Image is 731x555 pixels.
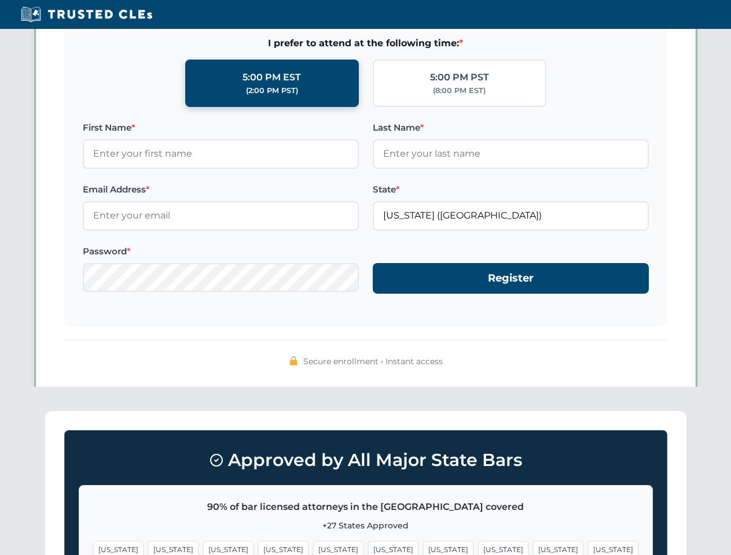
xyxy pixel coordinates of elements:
[430,70,489,85] div: 5:00 PM PST
[289,356,298,365] img: 🔒
[83,201,359,230] input: Enter your email
[79,445,653,476] h3: Approved by All Major State Bars
[303,355,443,368] span: Secure enrollment • Instant access
[373,263,649,294] button: Register
[93,519,638,532] p: +27 States Approved
[83,121,359,135] label: First Name
[373,139,649,168] input: Enter your last name
[373,201,649,230] input: Florida (FL)
[83,183,359,197] label: Email Address
[93,499,638,515] p: 90% of bar licensed attorneys in the [GEOGRAPHIC_DATA] covered
[373,183,649,197] label: State
[83,139,359,168] input: Enter your first name
[433,85,486,97] div: (8:00 PM EST)
[83,36,649,51] span: I prefer to attend at the following time:
[83,245,359,258] label: Password
[246,85,298,97] div: (2:00 PM PST)
[373,121,649,135] label: Last Name
[243,70,301,85] div: 5:00 PM EST
[17,6,156,23] img: Trusted CLEs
